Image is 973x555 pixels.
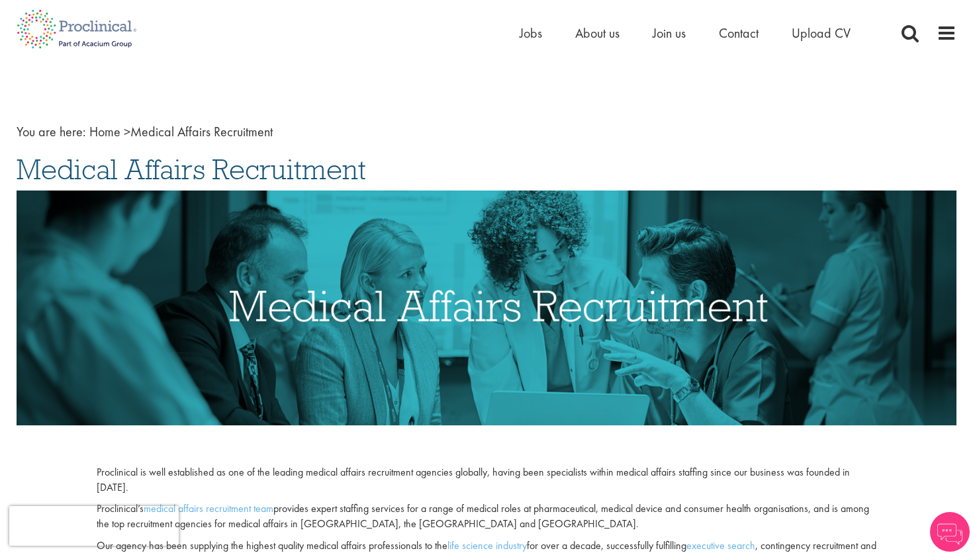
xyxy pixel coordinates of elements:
[575,24,620,42] a: About us
[144,501,273,515] a: medical affairs recruitment team
[9,506,179,546] iframe: reCAPTCHA
[17,151,366,187] span: Medical Affairs Recruitment
[653,24,686,42] a: Join us
[686,538,755,552] a: executive search
[17,191,956,425] img: Medical Affairs Recruitment
[97,465,876,495] p: Proclinical is well established as one of the leading medical affairs recruitment agencies global...
[89,123,273,140] span: Medical Affairs Recruitment
[124,123,130,140] span: >
[930,512,970,552] img: Chatbot
[719,24,759,42] a: Contact
[97,501,876,532] p: Proclinical’s provides expert staffing services for a range of medical roles at pharmaceutical, m...
[447,538,527,552] a: life science industry
[17,123,86,140] span: You are here:
[792,24,851,42] a: Upload CV
[89,123,120,140] a: breadcrumb link to Home
[520,24,542,42] a: Jobs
